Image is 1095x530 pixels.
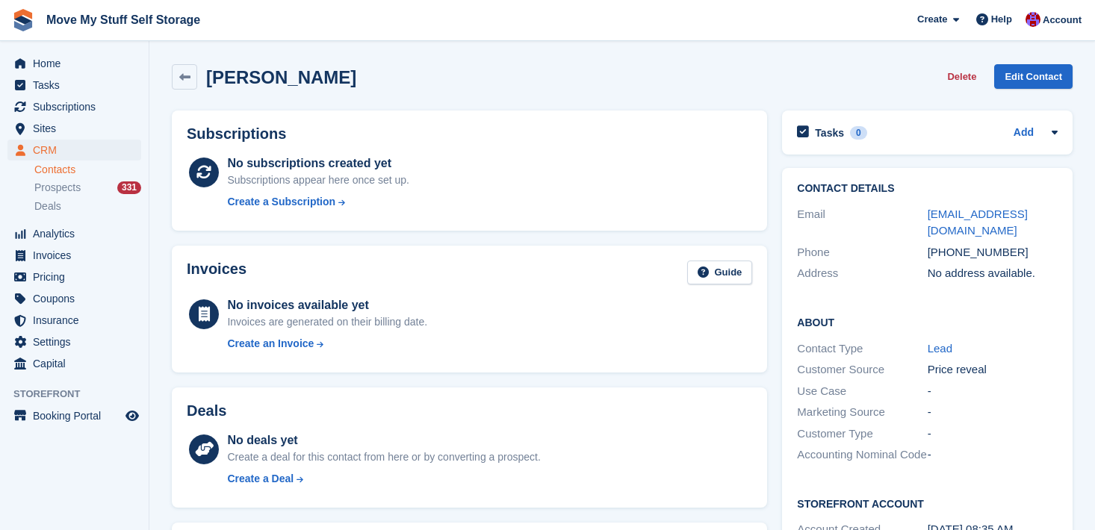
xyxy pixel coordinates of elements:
span: Account [1043,13,1082,28]
button: Delete [941,64,982,89]
a: menu [7,140,141,160]
h2: [PERSON_NAME] [206,67,356,87]
span: Create [917,12,947,27]
div: Invoices are generated on their billing date. [227,314,427,330]
a: menu [7,405,141,426]
span: Home [33,53,122,74]
a: Prospects 331 [34,180,141,196]
a: Guide [687,261,753,285]
a: menu [7,53,141,74]
a: Lead [928,342,952,355]
img: stora-icon-8386f47178a22dfd0bd8f6a31ec36ba5ce8667c1dd55bd0f319d3a0aa187defe.svg [12,9,34,31]
img: Carrie Machin [1026,12,1040,27]
div: 331 [117,181,141,194]
div: No invoices available yet [227,296,427,314]
h2: Tasks [815,126,844,140]
div: Marketing Source [797,404,927,421]
h2: Deals [187,402,226,420]
div: Use Case [797,383,927,400]
a: menu [7,266,141,287]
span: Settings [33,331,122,352]
h2: Subscriptions [187,125,752,143]
a: [EMAIL_ADDRESS][DOMAIN_NAME] [928,208,1028,237]
a: Move My Stuff Self Storage [40,7,206,32]
span: Analytics [33,223,122,244]
div: Create a Deal [227,471,294,487]
a: Create a Subscription [227,194,409,210]
div: Customer Type [797,425,927,443]
div: - [928,383,1058,400]
span: CRM [33,140,122,160]
a: Deals [34,199,141,214]
div: [PHONE_NUMBER] [928,244,1058,261]
div: - [928,404,1058,421]
span: Tasks [33,75,122,96]
div: No address available. [928,265,1058,282]
h2: About [797,314,1058,329]
div: 0 [850,126,867,140]
h2: Invoices [187,261,246,285]
span: Booking Portal [33,405,122,426]
div: Email [797,206,927,240]
span: Help [991,12,1012,27]
span: Insurance [33,310,122,331]
span: Deals [34,199,61,213]
span: Storefront [13,387,149,402]
a: Create an Invoice [227,336,427,352]
div: No subscriptions created yet [227,155,409,172]
div: No deals yet [227,431,540,449]
a: menu [7,331,141,352]
a: menu [7,75,141,96]
div: Phone [797,244,927,261]
a: menu [7,310,141,331]
div: - [928,446,1058,464]
div: Create a deal for this contact from here or by converting a prospect. [227,449,540,465]
a: Contacts [34,163,141,177]
span: Sites [33,118,122,139]
span: Prospects [34,181,81,195]
span: Pricing [33,266,122,287]
span: Coupons [33,288,122,309]
div: Price reveal [928,361,1058,378]
div: Accounting Nominal Code [797,446,927,464]
div: Contact Type [797,340,927,358]
div: - [928,425,1058,443]
a: Add [1014,125,1034,142]
div: Customer Source [797,361,927,378]
h2: Storefront Account [797,496,1058,511]
a: menu [7,96,141,117]
a: menu [7,353,141,374]
a: Edit Contact [994,64,1073,89]
a: menu [7,223,141,244]
div: Create a Subscription [227,194,335,210]
div: Address [797,265,927,282]
div: Subscriptions appear here once set up. [227,172,409,188]
a: Preview store [123,407,141,425]
a: menu [7,118,141,139]
a: menu [7,245,141,266]
div: Create an Invoice [227,336,314,352]
span: Capital [33,353,122,374]
a: menu [7,288,141,309]
h2: Contact Details [797,183,1058,195]
a: Create a Deal [227,471,540,487]
span: Subscriptions [33,96,122,117]
span: Invoices [33,245,122,266]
